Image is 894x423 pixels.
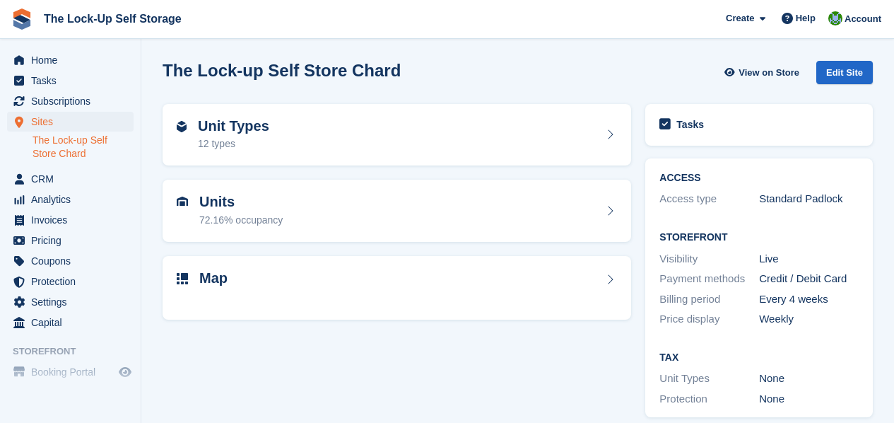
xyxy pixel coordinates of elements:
[177,197,188,207] img: unit-icn-7be61d7bf1b0ce9d3e12c5938cc71ed9869f7b940bace4675aadf7bd6d80202e.svg
[31,71,116,91] span: Tasks
[198,118,269,134] h2: Unit Types
[659,371,759,387] div: Unit Types
[816,61,873,90] a: Edit Site
[659,391,759,407] div: Protection
[7,362,134,382] a: menu
[31,362,116,382] span: Booking Portal
[31,313,116,332] span: Capital
[7,169,134,189] a: menu
[7,292,134,312] a: menu
[659,291,759,308] div: Billing period
[117,364,134,381] a: Preview store
[199,270,228,286] h2: Map
[676,118,704,131] h2: Tasks
[726,11,754,25] span: Create
[796,11,816,25] span: Help
[845,12,881,26] span: Account
[31,50,116,70] span: Home
[177,121,187,132] img: unit-type-icn-2b2737a686de81e16bb02015468b77c625bbabd49415b5ef34ead5e3b44a266d.svg
[31,210,116,230] span: Invoices
[31,272,116,291] span: Protection
[659,311,759,328] div: Price display
[759,251,859,267] div: Live
[739,66,799,80] span: View on Store
[163,104,631,166] a: Unit Types 12 types
[31,169,116,189] span: CRM
[163,180,631,242] a: Units 72.16% occupancy
[33,134,134,161] a: The Lock-up Self Store Chard
[11,8,33,30] img: stora-icon-8386f47178a22dfd0bd8f6a31ec36ba5ce8667c1dd55bd0f319d3a0aa187defe.svg
[199,194,283,210] h2: Units
[659,191,759,207] div: Access type
[659,271,759,287] div: Payment methods
[7,231,134,250] a: menu
[198,137,269,151] div: 12 types
[759,371,859,387] div: None
[759,391,859,407] div: None
[759,271,859,287] div: Credit / Debit Card
[659,352,859,364] h2: Tax
[31,292,116,312] span: Settings
[659,232,859,243] h2: Storefront
[163,61,401,80] h2: The Lock-up Self Store Chard
[722,61,805,84] a: View on Store
[7,313,134,332] a: menu
[828,11,842,25] img: Andrew Beer
[659,173,859,184] h2: ACCESS
[7,210,134,230] a: menu
[199,213,283,228] div: 72.16% occupancy
[759,191,859,207] div: Standard Padlock
[816,61,873,84] div: Edit Site
[7,190,134,209] a: menu
[31,91,116,111] span: Subscriptions
[38,7,187,30] a: The Lock-Up Self Storage
[163,256,631,320] a: Map
[7,91,134,111] a: menu
[177,273,188,284] img: map-icn-33ee37083ee616e46c38cad1a60f524a97daa1e2b2c8c0bc3eb3415660979fc1.svg
[31,112,116,132] span: Sites
[31,251,116,271] span: Coupons
[13,344,141,359] span: Storefront
[7,251,134,271] a: menu
[659,251,759,267] div: Visibility
[7,50,134,70] a: menu
[759,291,859,308] div: Every 4 weeks
[7,71,134,91] a: menu
[7,112,134,132] a: menu
[31,190,116,209] span: Analytics
[7,272,134,291] a: menu
[31,231,116,250] span: Pricing
[759,311,859,328] div: Weekly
